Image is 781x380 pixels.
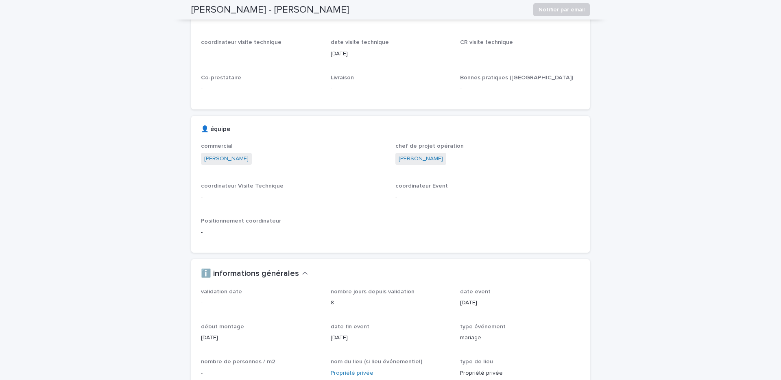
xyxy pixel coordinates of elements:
[201,75,241,81] span: Co-prestataire
[395,183,448,189] span: coordinateur Event
[460,369,580,378] p: Propriété privée
[331,85,451,93] p: -
[460,39,513,45] span: CR visite technique
[201,269,308,279] button: ℹ️ informations générales
[460,359,493,365] span: type de lieu
[331,289,414,295] span: nombre jours depuis validation
[201,324,244,330] span: début montage
[201,218,281,224] span: Positionnement coordinateur
[204,155,249,163] a: [PERSON_NAME]
[331,50,451,58] p: [DATE]
[191,4,349,16] h2: [PERSON_NAME] - [PERSON_NAME]
[460,75,573,81] span: Bonnes pratiques ([GEOGRAPHIC_DATA])
[331,299,451,307] p: 8
[201,228,386,237] p: -
[201,299,321,307] p: -
[331,39,389,45] span: date visite technique
[460,324,506,330] span: type événement
[201,50,321,58] p: -
[201,39,281,45] span: coordinateur visite technique
[539,6,585,14] span: Notifier par email
[460,50,580,58] p: -
[331,369,373,378] a: Propriété privée
[399,155,443,163] a: [PERSON_NAME]
[331,324,369,330] span: date fin event
[533,3,590,16] button: Notifier par email
[460,334,580,342] p: mariage
[201,269,299,279] h2: ℹ️ informations générales
[395,193,580,201] p: -
[201,369,321,378] p: -
[460,289,491,295] span: date event
[201,85,321,93] p: -
[201,193,386,201] p: -
[201,334,321,342] p: [DATE]
[201,289,242,295] span: validation date
[201,359,275,365] span: nombre de personnes / m2
[201,183,284,189] span: coordinateur Visite Technique
[460,85,580,93] p: -
[395,143,464,149] span: chef de projet opération
[331,334,451,342] p: [DATE]
[201,143,233,149] span: commercial
[460,299,580,307] p: [DATE]
[331,75,354,81] span: Livraison
[331,359,422,365] span: nom du lieu (si lieu événementiel)
[201,126,230,133] h2: 👤 équipe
